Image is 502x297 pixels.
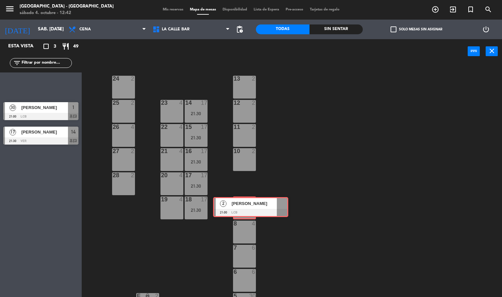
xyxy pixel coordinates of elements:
i: arrow_drop_down [56,25,64,33]
div: 21:30 [185,135,208,140]
div: 4 [179,100,183,106]
i: restaurant [62,42,70,50]
div: 2 [252,76,256,82]
div: 2 [252,148,256,154]
div: 21:30 [185,160,208,164]
span: Cena [79,27,91,32]
div: 4 [131,124,135,130]
div: 2 [131,172,135,178]
span: 1 [72,103,75,111]
i: power_settings_new [482,25,490,33]
span: Tarjetas de regalo [307,8,343,11]
div: 17 [201,124,208,130]
label: Solo mesas sin asignar [391,26,442,32]
div: 4 [252,197,255,203]
div: 17 [185,172,186,178]
span: Disponibilidad [219,8,250,11]
span: pending_actions [236,25,243,33]
div: [GEOGRAPHIC_DATA] - [GEOGRAPHIC_DATA] [20,3,114,10]
div: 4 [179,124,183,130]
div: 2 [131,100,135,106]
div: 21:30 [185,184,208,188]
div: 2 [131,76,135,82]
div: Todas [256,24,310,34]
span: Lista de Espera [250,8,282,11]
span: [PERSON_NAME] [21,129,68,135]
div: 15 [185,124,186,130]
div: 4 [179,172,183,178]
div: 21:30 [185,208,208,212]
i: add_circle_outline [431,6,439,13]
button: close [486,46,498,56]
div: 2 [252,124,256,130]
div: 2 [131,148,135,154]
span: 17 [9,129,16,135]
i: exit_to_app [449,6,457,13]
span: Mis reservas [159,8,187,11]
i: power_input [470,47,478,55]
div: 21:30 [185,111,208,116]
div: 2 [252,100,256,106]
i: search [484,6,492,13]
div: 4 [252,221,256,227]
span: 3 [54,43,56,50]
i: menu [5,4,15,14]
button: menu [5,4,15,16]
i: close [488,47,496,55]
div: 6 [252,245,256,251]
div: 18 [185,196,186,202]
div: sábado 4. octubre - 12:42 [20,10,114,16]
span: Mapa de mesas [187,8,219,11]
div: 16 [185,148,186,154]
i: crop_square [42,42,50,50]
div: 4 [179,148,183,154]
div: 14 [185,100,186,106]
span: 30 [9,104,16,111]
div: 17 [201,100,208,106]
div: 17 [201,148,208,154]
span: check_box_outline_blank [391,26,396,32]
button: power_input [468,46,480,56]
div: 17 [201,196,208,202]
span: Pre-acceso [282,8,307,11]
span: 49 [73,43,78,50]
div: 6 [252,269,256,275]
span: La Calle Bar [162,27,190,32]
div: Sin sentar [310,24,363,34]
div: Esta vista [3,42,47,50]
div: 17 [201,172,208,178]
input: Filtrar por nombre... [21,59,72,67]
i: filter_list [13,59,21,67]
span: 14 [71,128,75,136]
div: 4 [179,196,183,202]
i: turned_in_not [467,6,475,13]
span: [PERSON_NAME] [21,104,68,111]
